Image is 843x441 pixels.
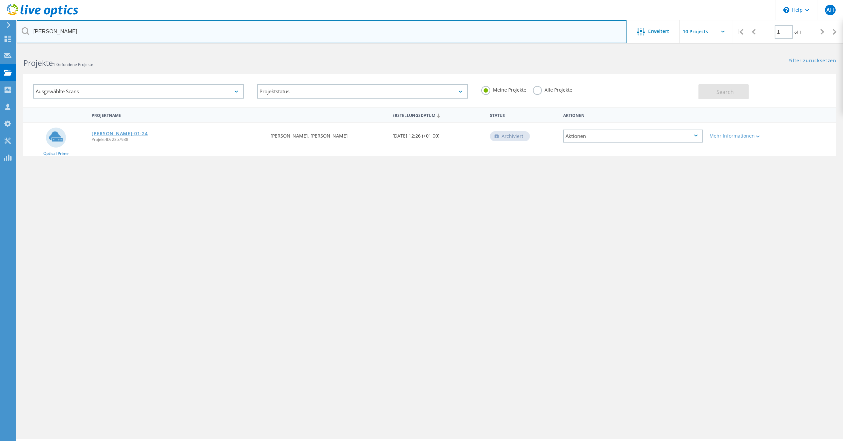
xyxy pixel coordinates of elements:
span: Search [716,88,734,96]
span: Erweitert [648,29,669,34]
input: Projekte nach Namen, Verantwortlichem, ID, Unternehmen usw. suchen [17,20,627,43]
div: [DATE] 12:26 (+01:00) [389,123,487,145]
span: Projekt-ID: 2357938 [92,138,264,142]
div: Aktionen [563,130,703,143]
div: Projektstatus [257,84,468,99]
div: | [829,20,843,44]
div: | [733,20,747,44]
div: Mehr Informationen [709,134,768,138]
div: Ausgewählte Scans [33,84,244,99]
span: AH [826,7,834,13]
div: Projektname [88,109,267,121]
div: Status [487,109,560,121]
b: Projekte [23,58,53,68]
label: Alle Projekte [533,86,572,92]
div: Archiviert [490,131,530,141]
label: Meine Projekte [481,86,526,92]
a: Filter zurücksetzen [789,58,836,64]
button: Search [698,84,749,99]
div: [PERSON_NAME], [PERSON_NAME] [267,123,389,145]
span: 1 Gefundene Projekte [53,62,93,67]
div: Aktionen [560,109,706,121]
a: Live Optics Dashboard [7,14,78,19]
span: Optical Prime [43,152,69,156]
a: [PERSON_NAME]-01-24 [92,131,148,136]
div: Erstellungsdatum [389,109,487,121]
svg: \n [783,7,789,13]
span: of 1 [794,29,801,35]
